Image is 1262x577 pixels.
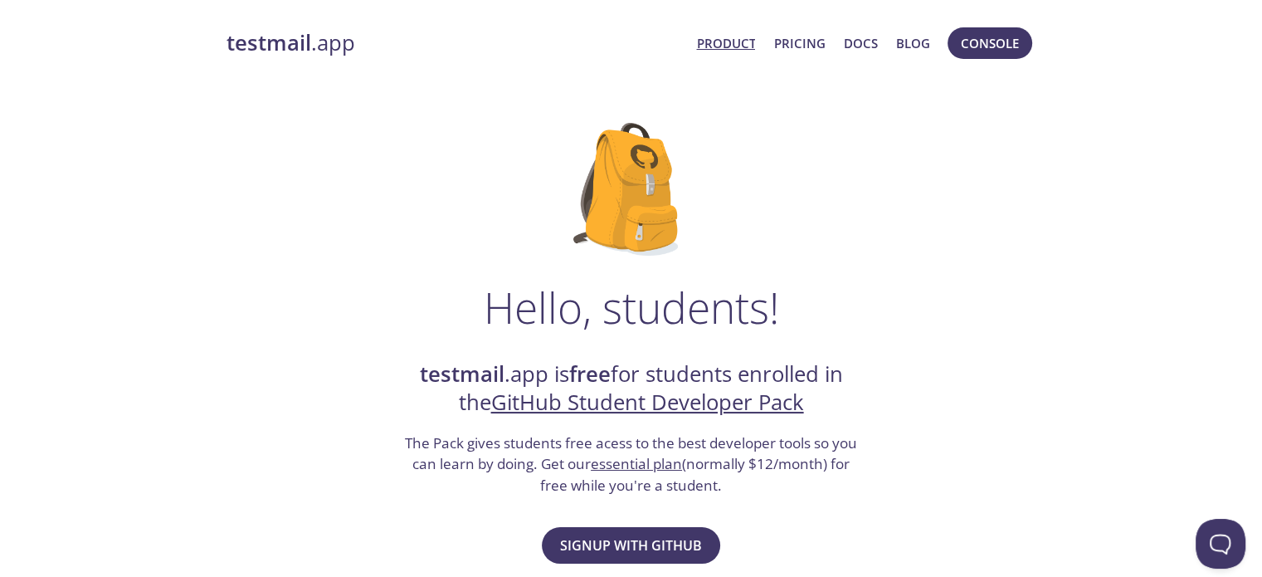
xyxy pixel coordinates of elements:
strong: testmail [420,359,504,389]
span: Signup with GitHub [560,534,702,557]
a: GitHub Student Developer Pack [491,388,804,417]
img: github-student-backpack.png [573,123,689,256]
iframe: Help Scout Beacon - Open [1196,519,1245,569]
strong: testmail [227,28,311,57]
a: Blog [896,32,930,54]
h2: .app is for students enrolled in the [403,360,860,418]
h3: The Pack gives students free acess to the best developer tools so you can learn by doing. Get our... [403,433,860,496]
h1: Hello, students! [484,282,779,332]
span: Console [961,32,1019,54]
a: testmail.app [227,29,684,57]
strong: free [569,359,611,389]
a: essential plan [591,454,682,473]
a: Docs [844,32,878,54]
button: Signup with GitHub [542,527,720,564]
button: Console [948,27,1032,59]
a: Product [696,32,755,54]
a: Pricing [773,32,825,54]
